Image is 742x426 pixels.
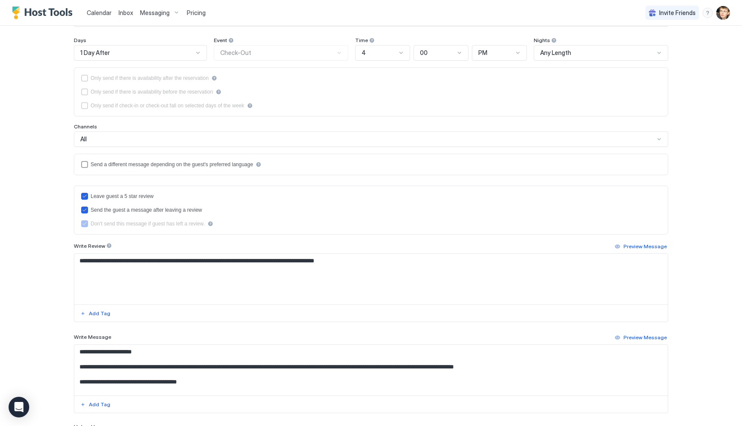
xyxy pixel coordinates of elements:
div: languagesEnabled [81,161,661,168]
div: sendMessageAfterLeavingReview [81,207,661,213]
span: Channels [74,123,97,130]
a: Host Tools Logo [12,6,76,19]
span: Pricing [187,9,206,17]
textarea: Input Field [74,254,668,304]
div: Add Tag [89,310,110,317]
div: Send a different message depending on the guest's preferred language [91,161,253,167]
div: disableMessageAfterReview [81,220,661,227]
div: Add Tag [89,401,110,408]
div: Only send if check-in or check-out fall on selected days of the week [91,103,244,109]
span: Write Message [74,334,111,340]
button: Preview Message [614,241,668,252]
span: Time [355,37,368,43]
span: Write Review [74,243,105,249]
span: 00 [420,49,428,57]
div: User profile [716,6,730,20]
div: beforeReservation [81,88,661,95]
div: isLimited [81,102,661,109]
span: Inbox [119,9,133,16]
div: reviewEnabled [81,193,661,200]
button: Preview Message [614,332,668,343]
button: Add Tag [79,308,112,319]
a: Calendar [87,8,112,17]
div: Only send if there is availability before the reservation [91,89,213,95]
div: Only send if there is availability after the reservation [91,75,209,81]
div: Leave guest a 5 star review [91,193,154,199]
button: Add Tag [79,399,112,410]
span: Days [74,37,86,43]
span: 4 [362,49,366,57]
a: Inbox [119,8,133,17]
textarea: Input Field [74,345,668,396]
span: Invite Friends [659,9,696,17]
div: afterReservation [81,75,661,82]
div: menu [702,8,713,18]
span: Calendar [87,9,112,16]
span: Messaging [140,9,170,17]
div: Preview Message [623,243,667,250]
span: All [80,135,87,143]
div: Send the guest a message after leaving a review [91,207,202,213]
span: Nights [534,37,550,43]
div: Don't send this message if guest has left a review. [91,221,205,227]
div: Open Intercom Messenger [9,397,29,417]
div: Preview Message [623,334,667,341]
span: Event [214,37,227,43]
span: PM [478,49,487,57]
span: 1 Day After [80,49,110,57]
span: Any Length [540,49,571,57]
